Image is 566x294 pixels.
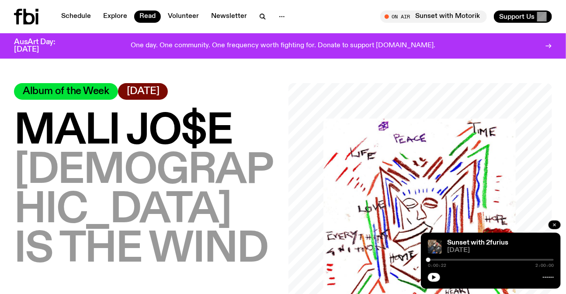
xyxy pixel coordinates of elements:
span: MALI JO$E [14,110,232,154]
span: Album of the Week [23,87,109,96]
span: Support Us [499,13,535,21]
button: Support Us [494,10,552,23]
a: Volunteer [163,10,204,23]
a: Explore [98,10,132,23]
a: Newsletter [206,10,252,23]
span: [DEMOGRAPHIC_DATA] IS THE WIND [14,149,273,272]
p: One day. One community. One frequency worth fighting for. Donate to support [DOMAIN_NAME]. [131,42,435,50]
span: 2:00:00 [535,263,554,268]
a: Sunset with 2furius [447,239,508,246]
button: On AirSunset with Motorik [380,10,487,23]
a: Read [134,10,161,23]
span: [DATE] [127,87,160,96]
span: [DATE] [447,247,554,254]
h3: AusArt Day: [DATE] [14,38,70,53]
span: 0:00:22 [428,263,446,268]
a: Schedule [56,10,96,23]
